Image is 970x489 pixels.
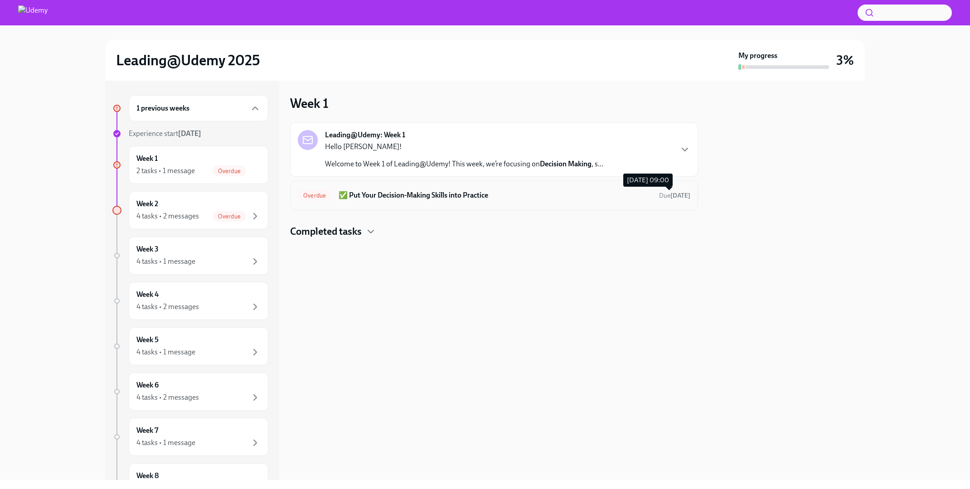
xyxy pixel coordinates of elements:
[136,257,195,266] div: 4 tasks • 1 message
[178,129,201,138] strong: [DATE]
[290,225,362,238] h4: Completed tasks
[659,192,690,199] span: Due
[18,5,48,20] img: Udemy
[540,160,592,168] strong: Decision Making
[112,191,268,229] a: Week 24 tasks • 2 messagesOverdue
[112,129,268,139] a: Experience start[DATE]
[339,190,652,200] h6: ✅ Put Your Decision-Making Skills into Practice
[136,438,195,448] div: 4 tasks • 1 message
[325,159,603,169] p: Welcome to Week 1 of Leading@Udemy! This week, we’re focusing on , s...
[129,95,268,121] div: 1 previous weeks
[136,154,158,164] h6: Week 1
[738,51,777,61] strong: My progress
[112,418,268,456] a: Week 74 tasks • 1 message
[112,282,268,320] a: Week 44 tasks • 2 messages
[112,373,268,411] a: Week 64 tasks • 2 messages
[213,168,246,174] span: Overdue
[290,95,329,111] h3: Week 1
[325,130,405,140] strong: Leading@Udemy: Week 1
[136,290,159,300] h6: Week 4
[836,52,854,68] h3: 3%
[136,335,159,345] h6: Week 5
[112,146,268,184] a: Week 12 tasks • 1 messageOverdue
[136,426,158,436] h6: Week 7
[136,347,195,357] div: 4 tasks • 1 message
[136,199,158,209] h6: Week 2
[290,225,698,238] div: Completed tasks
[136,103,189,113] h6: 1 previous weeks
[670,192,690,199] strong: [DATE]
[298,192,331,199] span: Overdue
[213,213,246,220] span: Overdue
[129,129,201,138] span: Experience start
[136,211,199,221] div: 4 tasks • 2 messages
[112,327,268,365] a: Week 54 tasks • 1 message
[136,471,159,481] h6: Week 8
[116,51,260,69] h2: Leading@Udemy 2025
[112,237,268,275] a: Week 34 tasks • 1 message
[136,392,199,402] div: 4 tasks • 2 messages
[325,142,603,152] p: Hello [PERSON_NAME]!
[136,302,199,312] div: 4 tasks • 2 messages
[136,166,195,176] div: 2 tasks • 1 message
[136,380,159,390] h6: Week 6
[136,244,159,254] h6: Week 3
[298,188,690,203] a: Overdue✅ Put Your Decision-Making Skills into PracticeDue[DATE]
